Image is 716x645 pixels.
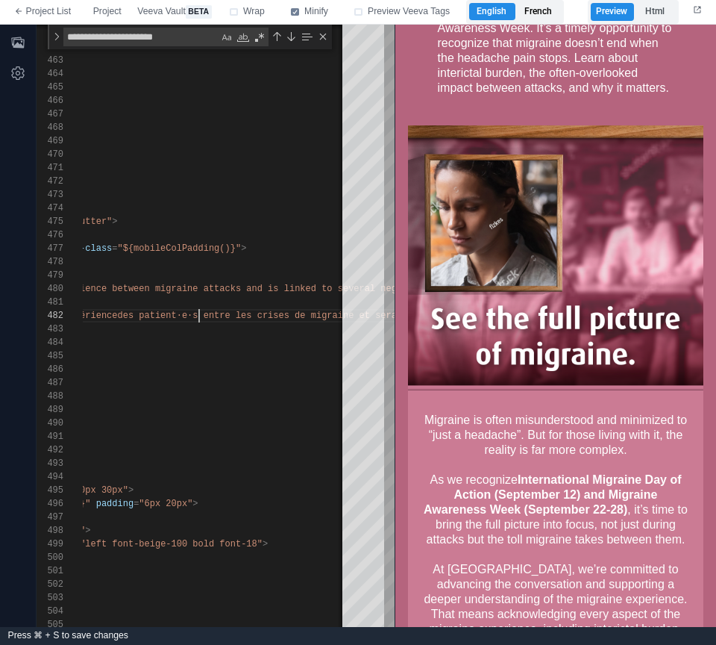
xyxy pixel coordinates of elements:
span: = [112,243,117,254]
textarea: Find [64,28,219,46]
div: 483 [37,322,63,336]
div: 470 [37,148,63,161]
div: 468 [37,121,63,134]
div: 503 [37,591,63,605]
div: 473 [37,188,63,202]
div: 505 [37,618,63,632]
span: beta [186,5,212,19]
span: > [128,485,134,496]
span: Minify [304,5,328,19]
span: ween migraine attacks and is linked to several neg [128,284,397,294]
div: 489 [37,403,63,417]
span: css-class [63,243,112,254]
div: 487 [37,376,63,390]
label: French [515,3,561,21]
div: Migraine is often misunderstood and minimized to “just a headache”. But for those living with it,... [28,388,294,642]
iframe: preview [395,25,716,627]
div: 497 [37,511,63,524]
div: 504 [37,605,63,618]
div: 490 [37,417,63,430]
span: Preview Veeva Tags [368,5,450,19]
div: 478 [37,255,63,269]
div: 464 [37,67,63,81]
div: Close (Escape) [317,31,329,43]
label: English [469,3,515,21]
div: 484 [37,336,63,349]
div: Use Regular Expression (⌥⌘R) [252,30,267,45]
div: 469 [37,134,63,148]
div: 463 [37,54,63,67]
span: "6px 20px" [139,499,192,509]
div: Previous Match (⇧Enter) [271,31,283,43]
div: 486 [37,363,63,376]
div: 475 [37,215,63,228]
span: Veeva Vault [137,5,211,19]
div: 493 [37,457,63,470]
span: Wrap [243,5,265,19]
div: 491 [37,430,63,443]
span: > [192,499,198,509]
span: = [134,499,139,509]
label: Preview [591,3,633,21]
div: 465 [37,81,63,94]
div: 494 [37,470,63,484]
div: 502 [37,578,63,591]
div: 481 [37,296,63,309]
div: 472 [37,175,63,188]
span: "left font-beige-100 bold font-18" [80,539,263,549]
span: > [112,216,117,227]
div: 480 [37,282,63,296]
div: Match Case (⌥⌘C) [219,30,234,45]
div: 474 [37,202,63,215]
span: > [85,526,90,536]
div: 499 [37,537,63,551]
div: 495 [37,484,63,497]
div: Toggle Replace [50,25,63,49]
div: 482 [37,309,63,322]
span: > [241,243,246,254]
div: 496 [37,497,63,511]
div: 467 [37,107,63,121]
div: Find in Selection (⌥⌘L) [298,28,315,45]
div: 488 [37,390,63,403]
span: padding [96,499,134,509]
div: 498 [37,524,63,537]
div: 476 [37,228,63,242]
span: des patient·e·s entre les crises de migraine et se [117,311,386,321]
span: "0px 20px 30px" [48,485,128,496]
div: Next Match (Enter) [285,31,297,43]
div: 479 [37,269,63,282]
span: Project [93,5,122,19]
div: 471 [37,161,63,175]
div: Match Whole Word (⌥⌘W) [236,30,251,45]
label: Html [633,3,676,21]
span: > [263,539,268,549]
div: 466 [37,94,63,107]
div: 500 [37,551,63,564]
div: 485 [37,349,63,363]
div: 492 [37,443,63,457]
div: 501 [37,564,63,578]
div: 477 [37,242,63,255]
span: "${mobileColPadding()}" [118,243,242,254]
b: International Migraine Day of Action (September 12) and Migraine Awareness Week (September 22‑28) [28,449,286,491]
textarea: Editor content;Press Alt+F1 for Accessibility Options. [199,309,200,322]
